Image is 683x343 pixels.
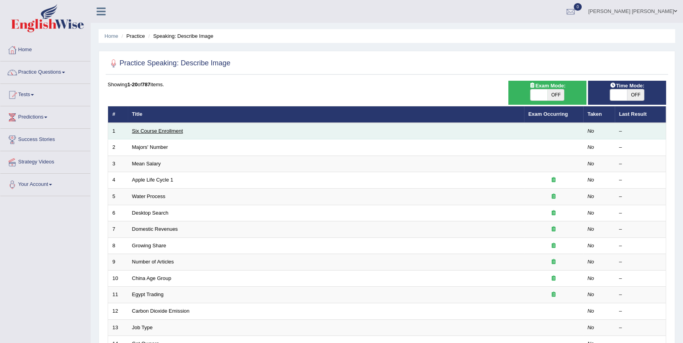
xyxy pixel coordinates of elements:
[528,291,579,299] div: Exam occurring question
[132,324,153,330] a: Job Type
[128,106,524,123] th: Title
[132,226,178,232] a: Domestic Revenues
[528,176,579,184] div: Exam occurring question
[108,81,666,88] div: Showing of items.
[127,82,138,87] b: 1-20
[528,111,568,117] a: Exam Occurring
[108,156,128,172] td: 3
[574,3,582,11] span: 0
[619,128,662,135] div: –
[108,106,128,123] th: #
[108,172,128,189] td: 4
[588,308,594,314] em: No
[588,291,594,297] em: No
[528,226,579,233] div: Exam occurring question
[619,291,662,299] div: –
[619,242,662,250] div: –
[108,287,128,303] td: 11
[588,324,594,330] em: No
[619,308,662,315] div: –
[132,193,166,199] a: Water Process
[132,291,164,297] a: Egypt Trading
[606,82,648,90] span: Time Mode:
[0,61,90,81] a: Practice Questions
[108,205,128,221] td: 6
[588,259,594,265] em: No
[619,210,662,217] div: –
[619,226,662,233] div: –
[526,82,568,90] span: Exam Mode:
[588,161,594,167] em: No
[528,242,579,250] div: Exam occurring question
[619,258,662,266] div: –
[528,275,579,282] div: Exam occurring question
[528,210,579,217] div: Exam occurring question
[0,39,90,59] a: Home
[619,160,662,168] div: –
[528,193,579,200] div: Exam occurring question
[108,189,128,205] td: 5
[132,177,174,183] a: Apple Life Cycle 1
[108,57,230,69] h2: Practice Speaking: Describe Image
[132,243,166,248] a: Growing Share
[619,324,662,332] div: –
[588,210,594,216] em: No
[588,177,594,183] em: No
[132,210,169,216] a: Desktop Search
[108,221,128,238] td: 7
[0,129,90,148] a: Success Stories
[588,243,594,248] em: No
[619,176,662,184] div: –
[588,226,594,232] em: No
[588,128,594,134] em: No
[0,174,90,193] a: Your Account
[119,32,145,40] li: Practice
[547,89,564,100] span: OFF
[0,151,90,171] a: Strategy Videos
[105,33,118,39] a: Home
[108,139,128,156] td: 2
[142,82,151,87] b: 787
[619,144,662,151] div: –
[108,123,128,139] td: 1
[0,106,90,126] a: Predictions
[132,144,168,150] a: Majors' Number
[132,308,190,314] a: Carbon Dioxide Emission
[583,106,615,123] th: Taken
[588,144,594,150] em: No
[588,193,594,199] em: No
[132,275,172,281] a: China Age Group
[132,161,161,167] a: Mean Salary
[0,84,90,104] a: Tests
[108,303,128,319] td: 12
[108,270,128,287] td: 10
[132,259,174,265] a: Number of Articles
[588,275,594,281] em: No
[627,89,644,100] span: OFF
[132,128,183,134] a: Six Course Enrollment
[528,258,579,266] div: Exam occurring question
[619,275,662,282] div: –
[108,237,128,254] td: 8
[615,106,666,123] th: Last Result
[108,254,128,271] td: 9
[146,32,213,40] li: Speaking: Describe Image
[619,193,662,200] div: –
[108,319,128,336] td: 13
[508,81,586,105] div: Show exams occurring in exams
